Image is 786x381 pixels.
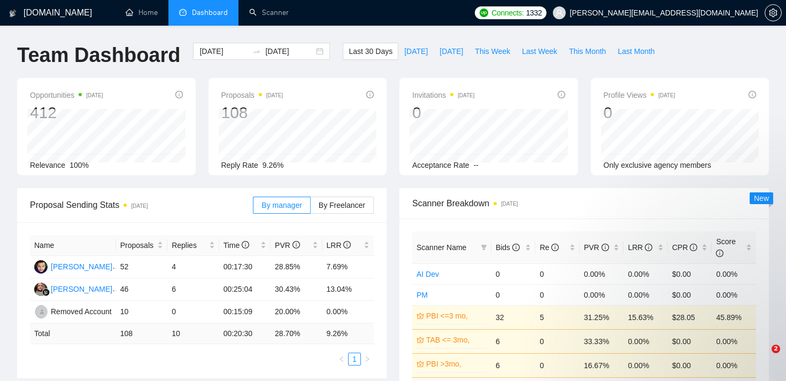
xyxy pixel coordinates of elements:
span: setting [765,9,781,17]
span: PVR [584,243,609,252]
td: 00:20:30 [219,323,271,344]
span: info-circle [366,91,374,98]
td: 0 [491,284,536,305]
span: info-circle [690,244,697,251]
span: Time [224,241,249,250]
time: [DATE] [266,92,283,98]
h1: Team Dashboard [17,43,180,68]
td: 0 [535,263,580,284]
span: to [252,47,261,56]
td: 28.85% [271,256,322,278]
td: 6 [491,329,536,353]
button: left [335,353,348,366]
span: crown [417,336,424,344]
td: 52 [116,256,167,278]
td: 0.00% [712,353,756,377]
td: 0.00% [322,301,374,323]
span: info-circle [292,241,300,248]
a: searchScanner [249,8,289,17]
td: 46 [116,278,167,301]
li: 1 [348,353,361,366]
span: Only exclusive agency members [604,161,712,169]
td: 5 [535,305,580,329]
td: 0.00% [623,353,668,377]
span: CPR [672,243,697,252]
a: 1 [349,353,360,365]
span: 1332 [526,7,542,19]
span: filter [481,244,487,251]
button: Last 30 Days [343,43,398,60]
th: Name [30,235,116,256]
span: crown [417,360,424,368]
button: This Week [469,43,516,60]
td: 16.67% [580,353,624,377]
img: VM [34,283,48,296]
span: info-circle [749,91,756,98]
a: PM [417,291,428,299]
td: 7.69% [322,256,374,278]
span: info-circle [175,91,183,98]
span: Scanner Name [417,243,466,252]
span: Proposal Sending Stats [30,198,253,212]
td: 0 [491,263,536,284]
span: LRR [327,241,351,250]
div: 0 [412,103,475,123]
td: 0 [535,284,580,305]
span: info-circle [558,91,565,98]
span: info-circle [512,244,520,251]
td: 00:17:30 [219,256,271,278]
th: Replies [167,235,219,256]
a: VM[PERSON_NAME] [34,284,112,293]
a: PBI >3mo, [426,358,485,370]
div: 108 [221,103,283,123]
span: filter [479,239,489,255]
td: 0.00% [623,263,668,284]
li: Previous Page [335,353,348,366]
button: This Month [563,43,612,60]
span: Dashboard [192,8,228,17]
span: Reply Rate [221,161,258,169]
td: 20.00% [271,301,322,323]
span: Relevance [30,161,65,169]
img: RA [35,305,49,318]
time: [DATE] [501,201,518,207]
span: Proposals [120,239,155,251]
img: logo [9,5,17,22]
span: user [556,9,563,17]
a: homeHome [126,8,158,17]
th: Proposals [116,235,167,256]
time: [DATE] [458,92,474,98]
span: Opportunities [30,89,103,102]
span: -- [474,161,479,169]
input: End date [265,45,314,57]
span: LRR [628,243,652,252]
span: Proposals [221,89,283,102]
span: This Week [475,45,510,57]
td: 6 [167,278,219,301]
td: 6 [491,353,536,377]
span: right [364,356,371,362]
a: setting [765,9,782,17]
td: 30.43% [271,278,322,301]
span: info-circle [602,244,609,251]
img: gigradar-bm.png [42,289,50,296]
div: [PERSON_NAME] [51,261,112,273]
span: Profile Views [604,89,675,102]
button: [DATE] [398,43,434,60]
span: Score [716,237,736,258]
div: 0 [604,103,675,123]
td: Total [30,323,116,344]
input: Start date [199,45,248,57]
button: Last Week [516,43,563,60]
button: [DATE] [434,43,469,60]
button: right [361,353,374,366]
td: 00:25:04 [219,278,271,301]
td: 28.70 % [271,323,322,344]
td: 13.04% [322,278,374,301]
span: Bids [496,243,520,252]
span: Replies [172,239,206,251]
span: [DATE] [404,45,428,57]
a: PBI <=3 mo, [426,310,485,322]
td: $0.00 [668,353,712,377]
img: upwork-logo.png [480,9,488,17]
